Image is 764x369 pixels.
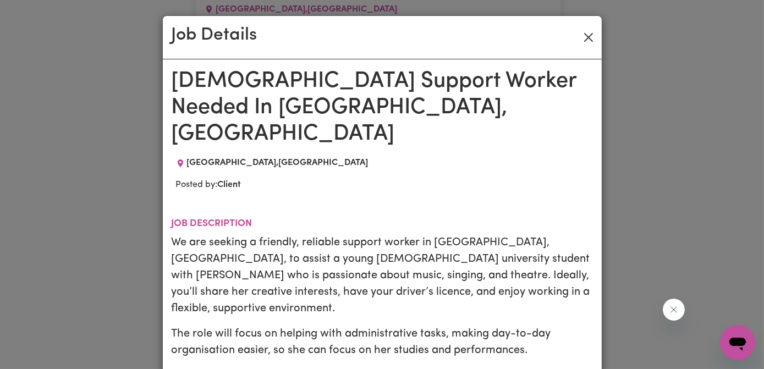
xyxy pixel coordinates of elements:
p: The role will focus on helping with administrative tasks, making day-to-day organisation easier, ... [172,326,593,359]
span: [GEOGRAPHIC_DATA] , [GEOGRAPHIC_DATA] [187,158,369,167]
h2: Job description [172,218,593,229]
span: Posted by: [176,180,241,189]
iframe: Close message [663,299,685,321]
h1: [DEMOGRAPHIC_DATA] Support Worker Needed In [GEOGRAPHIC_DATA], [GEOGRAPHIC_DATA] [172,68,593,147]
p: We are seeking a friendly, reliable support worker in [GEOGRAPHIC_DATA], [GEOGRAPHIC_DATA], to as... [172,234,593,317]
button: Close [580,29,597,46]
span: Need any help? [7,8,67,16]
div: Job location: PERTH, Western Australia [172,156,373,169]
iframe: Button to launch messaging window [720,325,755,360]
b: Client [218,180,241,189]
h2: Job Details [172,25,257,46]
